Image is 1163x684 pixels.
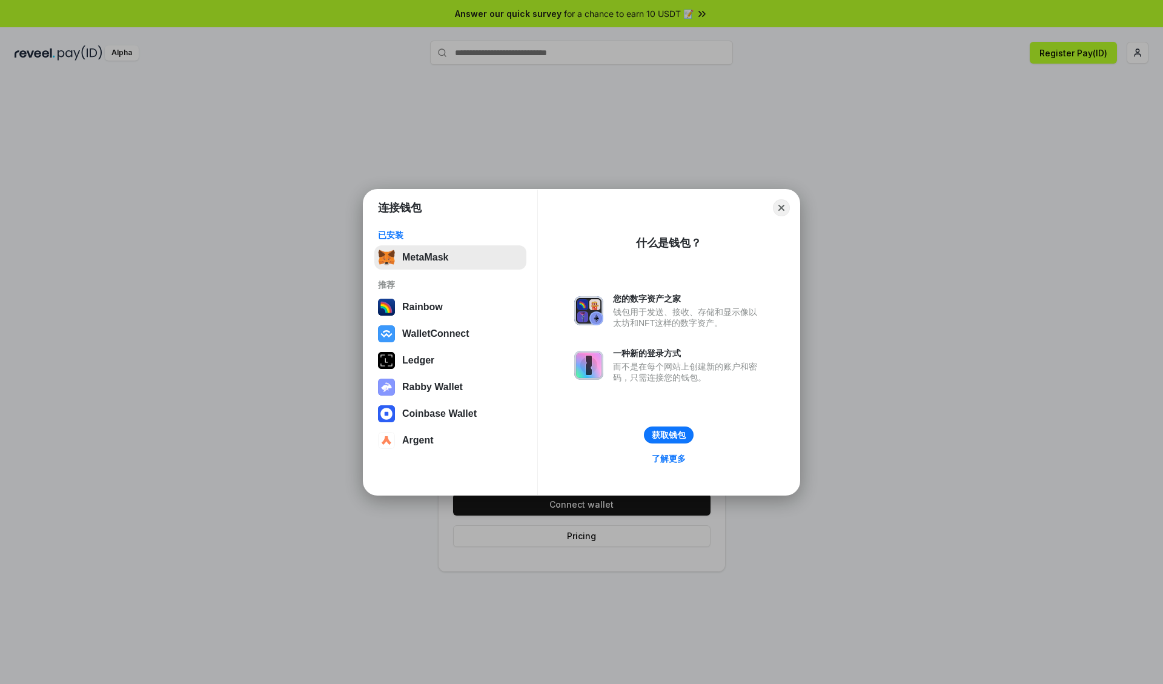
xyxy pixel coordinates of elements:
[374,428,526,453] button: Argent
[773,199,790,216] button: Close
[402,355,434,366] div: Ledger
[644,451,693,467] a: 了解更多
[402,382,463,393] div: Rabby Wallet
[374,402,526,426] button: Coinbase Wallet
[378,432,395,449] img: svg+xml,%3Csvg%20width%3D%2228%22%20height%3D%2228%22%20viewBox%3D%220%200%2028%2028%22%20fill%3D...
[378,299,395,316] img: svg+xml,%3Csvg%20width%3D%22120%22%20height%3D%22120%22%20viewBox%3D%220%200%20120%20120%22%20fil...
[402,302,443,313] div: Rainbow
[374,322,526,346] button: WalletConnect
[613,348,763,359] div: 一种新的登录方式
[652,430,686,440] div: 获取钱包
[374,348,526,373] button: Ledger
[378,230,523,241] div: 已安装
[374,295,526,319] button: Rainbow
[378,325,395,342] img: svg+xml,%3Csvg%20width%3D%2228%22%20height%3D%2228%22%20viewBox%3D%220%200%2028%2028%22%20fill%3D...
[378,379,395,396] img: svg+xml,%3Csvg%20xmlns%3D%22http%3A%2F%2Fwww.w3.org%2F2000%2Fsvg%22%20fill%3D%22none%22%20viewBox...
[644,427,694,443] button: 获取钱包
[402,435,434,446] div: Argent
[636,236,701,250] div: 什么是钱包？
[613,293,763,304] div: 您的数字资产之家
[574,351,603,380] img: svg+xml,%3Csvg%20xmlns%3D%22http%3A%2F%2Fwww.w3.org%2F2000%2Fsvg%22%20fill%3D%22none%22%20viewBox...
[378,201,422,215] h1: 连接钱包
[374,375,526,399] button: Rabby Wallet
[652,453,686,464] div: 了解更多
[374,245,526,270] button: MetaMask
[613,307,763,328] div: 钱包用于发送、接收、存储和显示像以太坊和NFT这样的数字资产。
[378,279,523,290] div: 推荐
[402,328,469,339] div: WalletConnect
[613,361,763,383] div: 而不是在每个网站上创建新的账户和密码，只需连接您的钱包。
[378,405,395,422] img: svg+xml,%3Csvg%20width%3D%2228%22%20height%3D%2228%22%20viewBox%3D%220%200%2028%2028%22%20fill%3D...
[402,252,448,263] div: MetaMask
[378,352,395,369] img: svg+xml,%3Csvg%20xmlns%3D%22http%3A%2F%2Fwww.w3.org%2F2000%2Fsvg%22%20width%3D%2228%22%20height%3...
[574,296,603,325] img: svg+xml,%3Csvg%20xmlns%3D%22http%3A%2F%2Fwww.w3.org%2F2000%2Fsvg%22%20fill%3D%22none%22%20viewBox...
[378,249,395,266] img: svg+xml,%3Csvg%20fill%3D%22none%22%20height%3D%2233%22%20viewBox%3D%220%200%2035%2033%22%20width%...
[402,408,477,419] div: Coinbase Wallet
